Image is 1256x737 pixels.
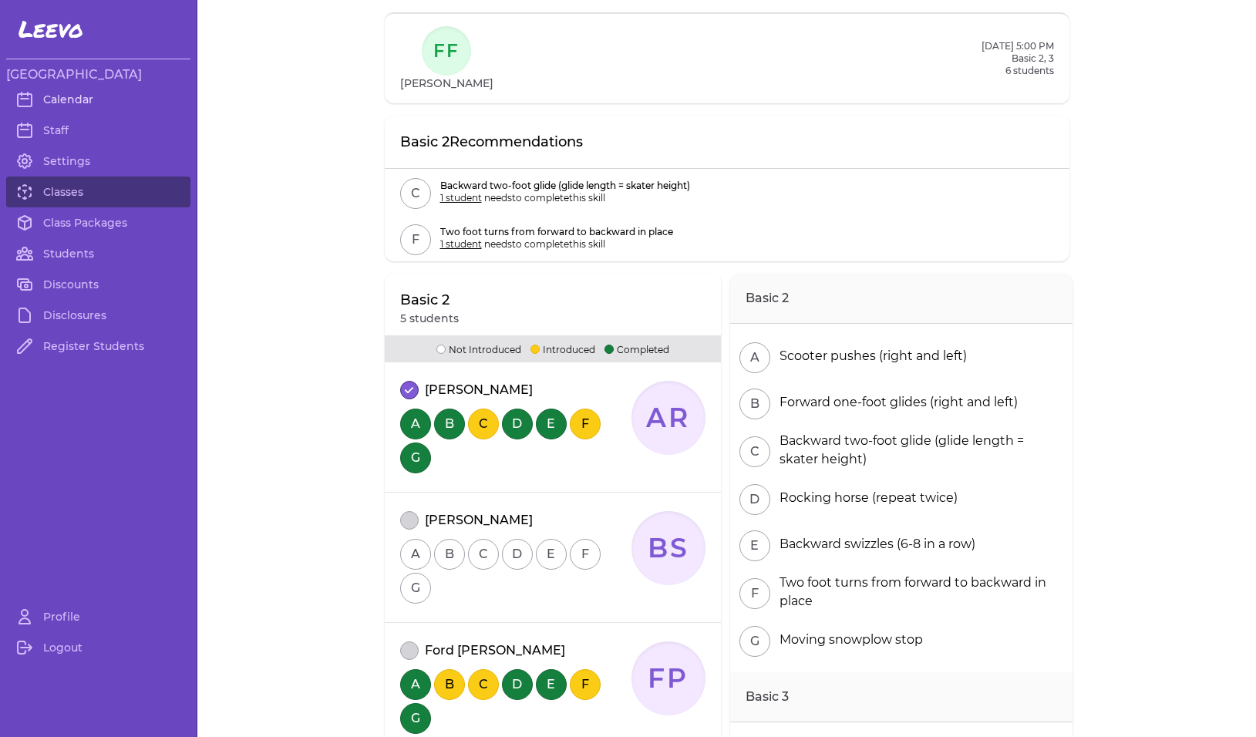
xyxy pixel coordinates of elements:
h2: [DATE] 5:00 PM [982,40,1054,52]
h3: [GEOGRAPHIC_DATA] [6,66,190,84]
p: 6 students [982,65,1054,77]
h2: Basic 3 [730,672,1072,722]
text: FP [648,662,689,695]
button: C [400,178,431,209]
button: G [400,573,431,604]
button: F [570,409,601,439]
button: E [536,669,567,700]
button: attendance [400,641,419,660]
button: A [400,669,431,700]
button: B [434,669,465,700]
p: Backward two-foot glide (glide length = skater height) [440,180,690,192]
a: Register Students [6,331,190,362]
button: B [434,409,465,439]
button: F [570,539,601,570]
button: D [502,409,533,439]
a: Staff [6,115,190,146]
p: 5 students [400,311,459,326]
p: Two foot turns from forward to backward in place [440,226,673,238]
a: Students [6,238,190,269]
button: C [468,669,499,700]
button: C [468,539,499,570]
h1: [PERSON_NAME] [400,76,493,91]
div: Forward one-foot glides (right and left) [773,393,1018,412]
a: Disclosures [6,300,190,331]
button: attendance [400,381,419,399]
button: D [502,539,533,570]
button: A [739,342,770,373]
p: [PERSON_NAME] [425,511,533,530]
p: [PERSON_NAME] [425,381,533,399]
span: Leevo [19,15,83,43]
p: needs to complete this skill [440,238,673,251]
a: Profile [6,601,190,632]
button: G [400,443,431,473]
a: Class Packages [6,207,190,238]
p: Not Introduced [436,342,521,356]
button: B [739,389,770,419]
span: 1 student [440,238,482,250]
div: Scooter pushes (right and left) [773,347,967,365]
button: E [739,530,770,561]
button: C [468,409,499,439]
button: E [536,409,567,439]
div: Two foot turns from forward to backward in place [773,574,1063,611]
p: Completed [604,342,669,356]
button: D [739,484,770,515]
div: Backward swizzles (6-8 in a row) [773,535,975,554]
a: Settings [6,146,190,177]
button: D [502,669,533,700]
a: Classes [6,177,190,207]
text: Bs [647,532,689,564]
h2: Basic 2 [730,274,1072,324]
button: A [400,539,431,570]
text: AR [645,402,691,434]
button: F [739,578,770,609]
button: attendance [400,511,419,530]
button: G [739,626,770,657]
text: FF [433,40,460,62]
a: Calendar [6,84,190,115]
div: Rocking horse (repeat twice) [773,489,958,507]
p: Ford [PERSON_NAME] [425,641,565,660]
button: E [536,539,567,570]
button: B [434,539,465,570]
div: Backward two-foot glide (glide length = skater height) [773,432,1063,469]
span: 1 student [440,192,482,204]
div: Moving snowplow stop [773,631,923,649]
p: needs to complete this skill [440,192,690,204]
p: Introduced [530,342,595,356]
button: G [400,703,431,734]
a: Discounts [6,269,190,300]
button: A [400,409,431,439]
button: C [739,436,770,467]
p: Basic 2 [400,289,459,311]
button: F [400,224,431,255]
p: Basic 2 Recommendations [400,131,583,153]
a: Logout [6,632,190,663]
button: F [570,669,601,700]
h2: Basic 2, 3 [982,52,1054,65]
